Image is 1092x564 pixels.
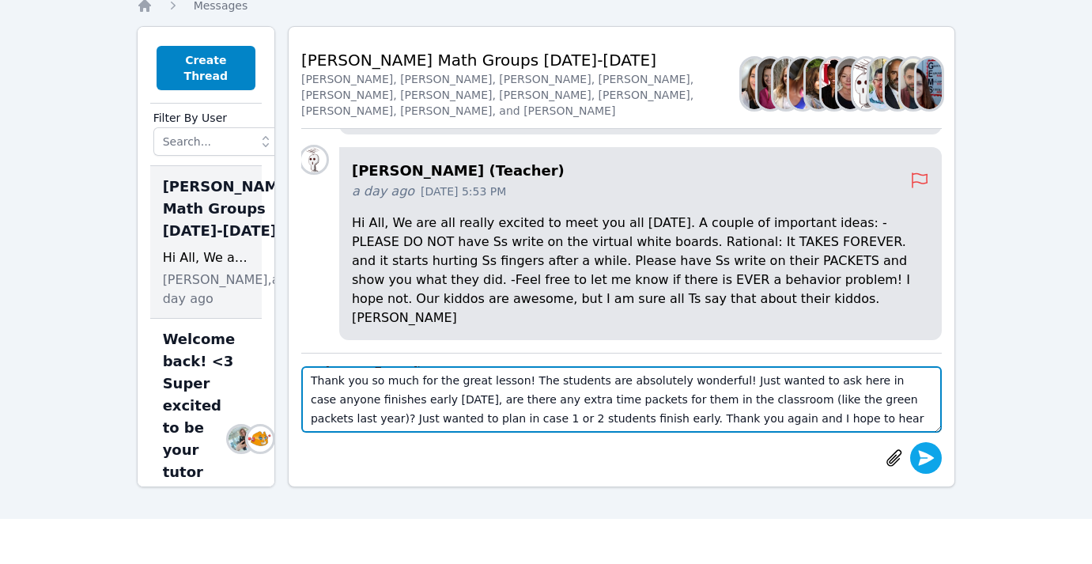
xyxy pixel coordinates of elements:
img: Leah Hoff [916,59,942,109]
span: Welcome back! <3 Super excited to be your tutor again this year! [163,328,236,550]
img: Sandra Davis [773,59,799,109]
span: [DATE] 5:53 PM [421,184,506,199]
img: Diana Carle [806,59,831,109]
span: a day ago [352,182,414,201]
img: Turgay Turac [247,426,273,452]
label: Filter By User [153,104,259,127]
button: Create Thread [157,46,255,90]
img: Joyce Law [301,147,327,172]
img: Sarah Benzinger [742,59,767,109]
input: Search... [153,127,280,156]
p: Hi All, We are all really excited to meet you all [DATE]. A couple of important ideas: -PLEASE DO... [352,214,929,327]
img: Diaa Walweel [901,59,926,109]
textarea: Hi [PERSON_NAME], Thank you so much for the great lesson! The students are absolutely wonderful! ... [301,366,942,433]
span: [PERSON_NAME] Math Groups [DATE]-[DATE] [163,176,295,242]
span: [PERSON_NAME], a day ago [163,271,280,308]
img: Narin Turac [229,426,254,452]
div: Hi All, We are all really excited to meet you all [DATE]. A couple of important ideas: -PLEASE DO... [163,248,249,267]
div: [PERSON_NAME] Math Groups [DATE]-[DATE]Sarah BenzingerRebecca MillerSandra DavisAlexis AsiamaDian... [150,166,262,319]
h4: [PERSON_NAME] (Teacher) [352,160,910,182]
img: Michelle Dalton [837,59,863,109]
img: Joyce Law [853,59,879,109]
img: Alexis Asiama [789,59,814,109]
img: Johnicia Haynes [822,59,847,109]
img: Rebecca Miller [758,59,783,109]
div: [PERSON_NAME], [PERSON_NAME], [PERSON_NAME], [PERSON_NAME], [PERSON_NAME], [PERSON_NAME], [PERSON... [301,71,742,119]
img: Bernard Estephan [885,59,910,109]
h2: [PERSON_NAME] Math Groups [DATE]-[DATE] [301,49,742,71]
img: Jorge Calderon [869,59,894,109]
